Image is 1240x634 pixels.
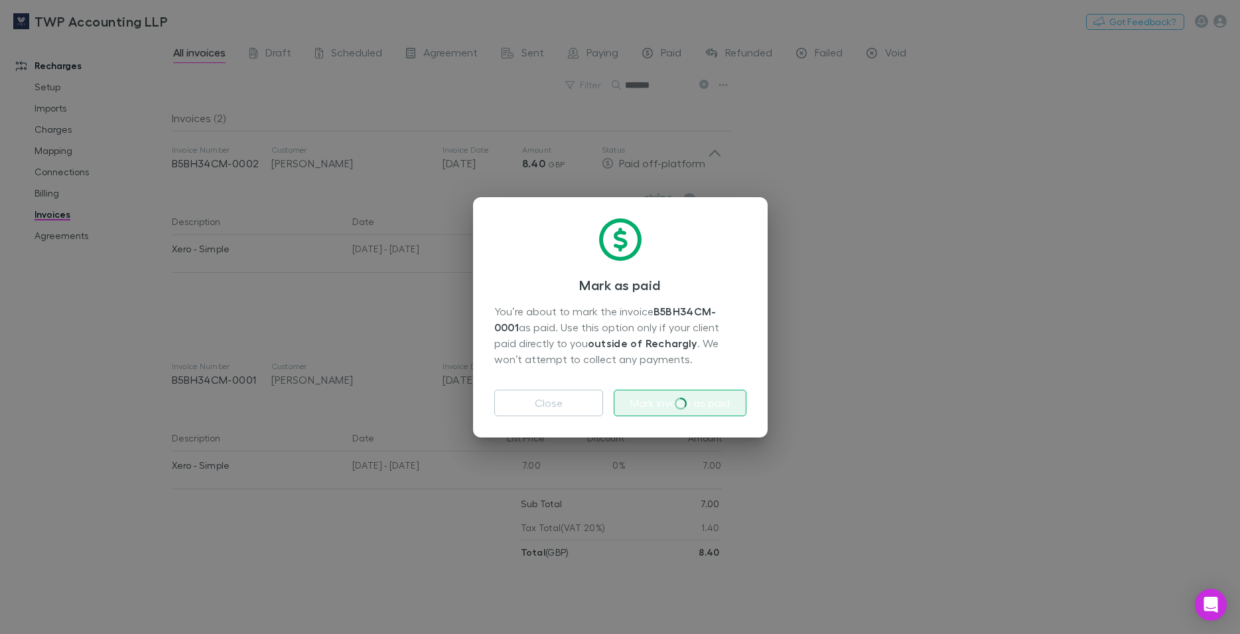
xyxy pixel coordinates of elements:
[588,337,697,350] strong: outside of Rechargly
[494,277,746,293] h3: Mark as paid
[614,390,746,416] button: Mark invoice as paid
[494,303,746,368] div: You’re about to mark the invoice as paid. Use this option only if your client paid directly to yo...
[494,305,717,334] strong: B5BH34CM-0001
[1195,589,1227,621] div: Open Intercom Messenger
[494,390,603,416] button: Close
